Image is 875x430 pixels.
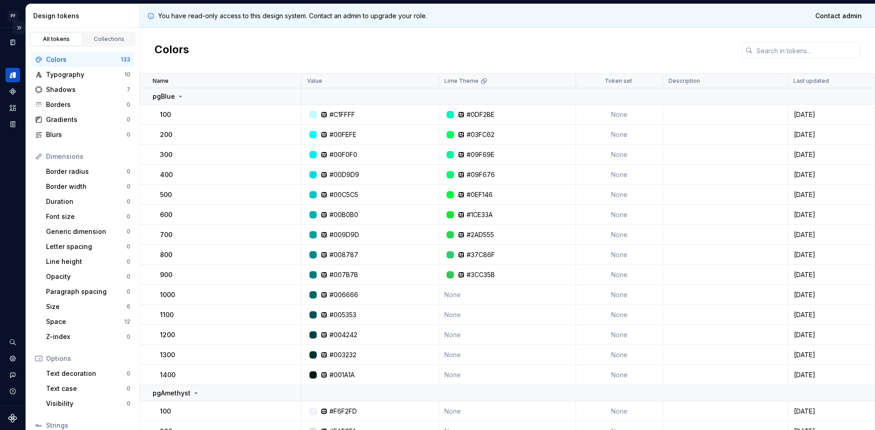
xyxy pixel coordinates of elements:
[160,170,173,179] p: 400
[46,257,127,266] div: Line height
[46,369,127,378] div: Text decoration
[467,130,494,139] div: #03FC62
[788,310,874,319] div: [DATE]
[42,164,134,179] a: Border radius0
[46,70,124,79] div: Typography
[5,117,20,132] a: Storybook stories
[46,197,127,206] div: Duration
[33,11,136,20] div: Design tokens
[42,194,134,209] a: Duration0
[5,351,20,366] a: Settings
[42,224,134,239] a: Generic dimension0
[46,167,127,176] div: Border radius
[8,414,17,423] a: Supernova Logo
[669,77,700,85] p: Description
[160,110,171,119] p: 100
[5,335,20,349] button: Search ⌘K
[42,269,134,284] a: Opacity0
[788,110,874,119] div: [DATE]
[153,92,175,101] p: pgBlue
[127,213,130,220] div: 0
[576,105,663,125] td: None
[439,365,576,385] td: None
[87,35,132,43] div: Collections
[788,170,874,179] div: [DATE]
[46,115,127,124] div: Gradients
[158,11,427,20] p: You have read-only access to this design system. Contact an admin to upgrade your role.
[127,86,130,93] div: 7
[329,370,355,379] div: #001A1A
[42,366,134,381] a: Text decoration0
[46,100,127,109] div: Borders
[31,127,134,142] a: Blurs0
[46,152,130,161] div: Dimensions
[329,330,357,339] div: #004242
[46,332,127,341] div: Z-index
[121,56,130,63] div: 133
[46,421,130,430] div: Strings
[154,42,189,59] h2: Colors
[127,258,130,265] div: 0
[42,179,134,194] a: Border width0
[31,52,134,67] a: Colors133
[160,190,172,199] p: 500
[5,101,20,115] div: Assets
[34,35,79,43] div: All tokens
[46,212,127,221] div: Font size
[5,68,20,82] a: Design tokens
[788,407,874,416] div: [DATE]
[46,227,127,236] div: Generic dimension
[46,55,121,64] div: Colors
[815,11,862,20] span: Contact admin
[42,314,134,329] a: Space12
[467,190,493,199] div: #0EF146
[439,345,576,365] td: None
[788,130,874,139] div: [DATE]
[439,285,576,305] td: None
[5,35,20,50] a: Documentation
[329,350,356,359] div: #003232
[46,384,127,393] div: Text case
[329,170,359,179] div: #00D9D9
[127,385,130,392] div: 0
[329,290,358,299] div: #006666
[124,71,130,78] div: 10
[46,85,127,94] div: Shadows
[788,290,874,299] div: [DATE]
[160,250,172,259] p: 800
[788,350,874,359] div: [DATE]
[46,272,127,281] div: Opacity
[160,310,174,319] p: 1100
[753,42,860,59] input: Search in tokens...
[127,183,130,190] div: 0
[5,368,20,382] button: Contact support
[788,250,874,259] div: [DATE]
[127,303,130,310] div: 6
[788,230,874,239] div: [DATE]
[153,389,190,398] p: pgAmethyst
[42,209,134,224] a: Font size0
[42,396,134,411] a: Visibility0
[160,290,175,299] p: 1000
[329,270,358,279] div: #007B7B
[467,230,494,239] div: #2AD555
[46,130,127,139] div: Blurs
[31,112,134,127] a: Gradients0
[467,170,495,179] div: #09F676
[127,243,130,250] div: 0
[127,131,130,138] div: 0
[42,239,134,254] a: Letter spacing0
[31,67,134,82] a: Typography10
[2,6,24,25] button: PF
[576,245,663,265] td: None
[5,84,20,99] div: Components
[329,230,359,239] div: #009D9D
[13,21,26,34] button: Expand sidebar
[127,273,130,280] div: 0
[809,8,868,24] a: Contact admin
[576,125,663,145] td: None
[7,10,18,21] div: PF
